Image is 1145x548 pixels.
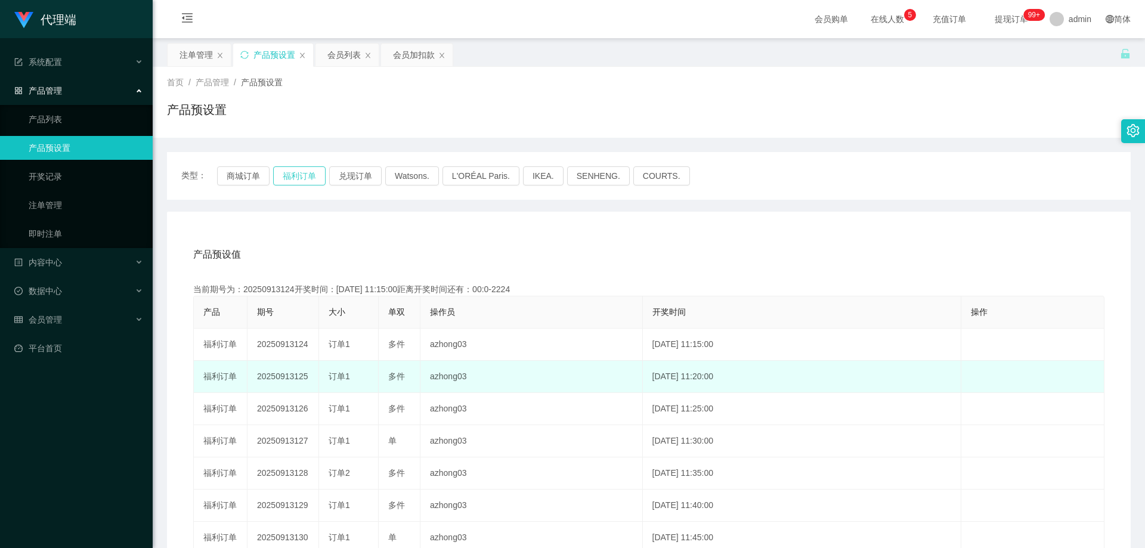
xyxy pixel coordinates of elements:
div: 当前期号为：20250913124开奖时间：[DATE] 11:15:00距离开奖时间还有：00:0-2224 [193,283,1104,296]
span: 开奖时间 [652,307,686,317]
button: 福利订单 [273,166,326,185]
span: 产品预设值 [193,247,241,262]
span: 期号 [257,307,274,317]
button: SENHENG. [567,166,630,185]
div: 会员加扣款 [393,44,435,66]
span: 订单1 [329,371,350,381]
td: 福利订单 [194,393,247,425]
span: 产品 [203,307,220,317]
td: 福利订单 [194,457,247,490]
a: 注单管理 [29,193,143,217]
span: 大小 [329,307,345,317]
span: 类型： [181,166,217,185]
td: [DATE] 11:35:00 [643,457,961,490]
span: 订单1 [329,500,350,510]
i: 图标: table [14,315,23,324]
a: 即时注单 [29,222,143,246]
td: 福利订单 [194,490,247,522]
span: 订单1 [329,532,350,542]
td: azhong03 [420,490,643,522]
i: 图标: unlock [1120,48,1131,59]
span: 数据中心 [14,286,62,296]
i: 图标: menu-fold [167,1,208,39]
button: 商城订单 [217,166,270,185]
i: 图标: profile [14,258,23,267]
td: azhong03 [420,457,643,490]
span: 提现订单 [989,15,1034,23]
td: [DATE] 11:30:00 [643,425,961,457]
img: logo.9652507e.png [14,12,33,29]
span: 会员管理 [14,315,62,324]
span: 产品管理 [196,78,229,87]
span: / [188,78,191,87]
i: 图标: setting [1127,124,1140,137]
td: azhong03 [420,361,643,393]
span: 单双 [388,307,405,317]
a: 开奖记录 [29,165,143,188]
span: 多件 [388,371,405,381]
span: 多件 [388,500,405,510]
i: 图标: form [14,58,23,66]
td: 20250913127 [247,425,319,457]
td: azhong03 [420,425,643,457]
td: 福利订单 [194,361,247,393]
td: 20250913124 [247,329,319,361]
td: azhong03 [420,393,643,425]
button: COURTS. [633,166,690,185]
td: 20250913125 [247,361,319,393]
div: 会员列表 [327,44,361,66]
button: Watsons. [385,166,439,185]
i: 图标: check-circle-o [14,287,23,295]
p: 5 [908,9,912,21]
span: 多件 [388,468,405,478]
td: [DATE] 11:15:00 [643,329,961,361]
span: 系统配置 [14,57,62,67]
sup: 1183 [1023,9,1045,21]
h1: 代理端 [41,1,76,39]
a: 代理端 [14,14,76,24]
span: 订单2 [329,468,350,478]
span: 多件 [388,404,405,413]
td: 20250913128 [247,457,319,490]
td: 20250913126 [247,393,319,425]
td: [DATE] 11:20:00 [643,361,961,393]
i: 图标: close [299,52,306,59]
i: 图标: close [364,52,372,59]
span: 内容中心 [14,258,62,267]
span: 订单1 [329,436,350,445]
span: 产品管理 [14,86,62,95]
i: 图标: close [438,52,445,59]
i: 图标: sync [240,51,249,59]
td: [DATE] 11:40:00 [643,490,961,522]
div: 注单管理 [180,44,213,66]
button: IKEA. [523,166,564,185]
i: 图标: global [1106,15,1114,23]
td: 福利订单 [194,329,247,361]
a: 产品预设置 [29,136,143,160]
button: L'ORÉAL Paris. [442,166,519,185]
i: 图标: close [216,52,224,59]
a: 产品列表 [29,107,143,131]
span: 首页 [167,78,184,87]
span: 单 [388,532,397,542]
td: 20250913129 [247,490,319,522]
span: 订单1 [329,339,350,349]
span: 在线人数 [865,15,910,23]
sup: 5 [904,9,916,21]
td: azhong03 [420,329,643,361]
a: 图标: dashboard平台首页 [14,336,143,360]
td: 福利订单 [194,425,247,457]
td: [DATE] 11:25:00 [643,393,961,425]
span: 单 [388,436,397,445]
span: 产品预设置 [241,78,283,87]
span: 充值订单 [927,15,972,23]
div: 产品预设置 [253,44,295,66]
span: / [234,78,236,87]
span: 操作 [971,307,988,317]
i: 图标: appstore-o [14,86,23,95]
span: 多件 [388,339,405,349]
span: 操作员 [430,307,455,317]
h1: 产品预设置 [167,101,227,119]
button: 兑现订单 [329,166,382,185]
span: 订单1 [329,404,350,413]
